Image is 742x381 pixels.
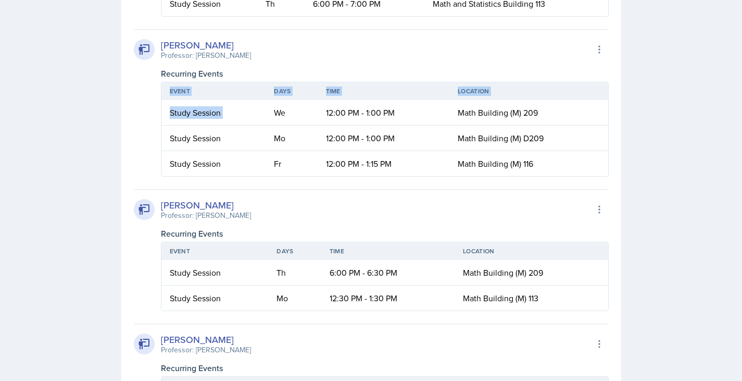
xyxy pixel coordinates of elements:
th: Days [266,82,317,100]
div: [PERSON_NAME] [161,333,251,347]
div: Study Session [170,106,258,119]
span: Math Building (M) 116 [458,158,533,169]
td: Mo [266,126,317,151]
th: Time [318,82,449,100]
td: 12:00 PM - 1:00 PM [318,100,449,126]
span: Math Building (M) 209 [463,267,543,278]
div: Recurring Events [161,227,609,240]
td: 12:00 PM - 1:00 PM [318,126,449,151]
td: 6:00 PM - 6:30 PM [321,260,455,286]
div: [PERSON_NAME] [161,198,251,212]
td: We [266,100,317,126]
th: Days [268,242,321,260]
div: Professor: [PERSON_NAME] [161,210,251,221]
td: Th [268,260,321,286]
th: Location [455,242,608,260]
span: Math Building (M) D209 [458,132,544,144]
th: Event [161,242,269,260]
div: Professor: [PERSON_NAME] [161,345,251,355]
div: Professor: [PERSON_NAME] [161,50,251,61]
span: Math Building (M) 209 [458,107,538,118]
span: Math Building (M) 113 [463,292,538,304]
div: Study Session [170,292,260,304]
div: [PERSON_NAME] [161,38,251,52]
td: Mo [268,286,321,311]
th: Time [321,242,455,260]
td: Fr [266,151,317,176]
td: 12:30 PM - 1:30 PM [321,286,455,311]
div: Study Session [170,157,258,170]
th: Location [449,82,608,100]
div: Recurring Events [161,362,609,374]
div: Study Session [170,266,260,279]
div: Study Session [170,132,258,144]
div: Recurring Events [161,67,609,80]
th: Event [161,82,266,100]
td: 12:00 PM - 1:15 PM [318,151,449,176]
